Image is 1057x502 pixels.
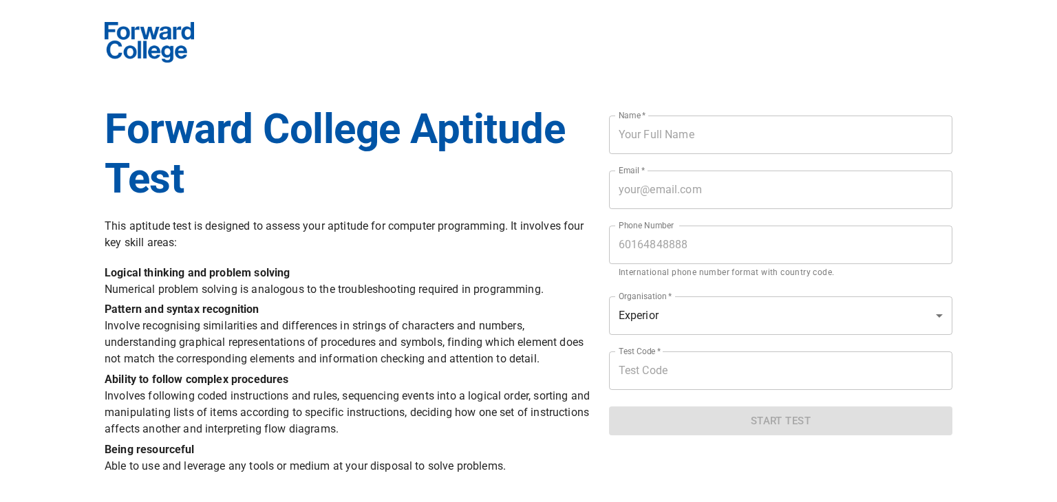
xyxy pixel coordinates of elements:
b: Ability to follow complex procedures [105,373,288,386]
p: International phone number format with country code. [619,266,943,280]
input: Test Code [609,351,952,390]
p: Numerical problem solving is analogous to the troubleshooting required in programming. [105,265,592,298]
p: Able to use and leverage any tools or medium at your disposal to solve problems. [105,441,592,474]
b: Pattern and syntax recognition [105,303,259,316]
img: Forward School [105,22,194,63]
input: 60164848888 [609,226,952,264]
p: Involves following coded instructions and rules, sequencing events into a logical order, sorting ... [105,371,592,437]
p: Involve recognising similarities and differences in strings of characters and numbers, understand... [105,301,592,367]
b: Being resourceful [105,443,195,456]
div: Experior [609,296,952,335]
input: your@email.com [609,171,952,209]
b: Logical thinking and problem solving [105,266,290,279]
input: Your Full Name [609,116,952,154]
p: This aptitude test is designed to assess your aptitude for computer programming. It involves four... [105,218,592,251]
h1: Forward College Aptitude Test [105,105,592,204]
